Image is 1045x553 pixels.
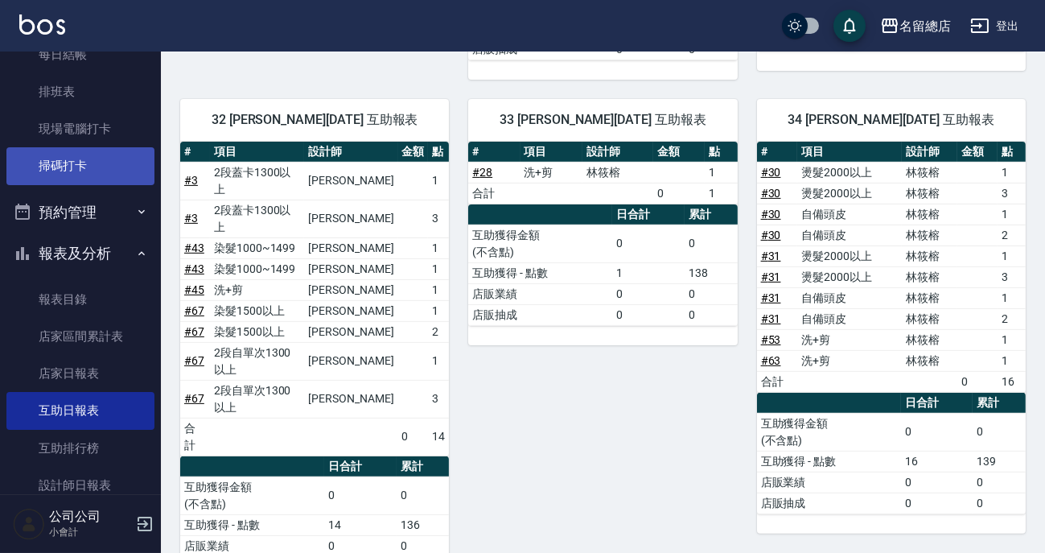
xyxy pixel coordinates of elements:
[902,287,957,308] td: 林筱榕
[210,142,304,163] th: 項目
[998,350,1026,371] td: 1
[184,212,198,225] a: #3
[757,142,1026,393] table: a dense table
[184,354,204,367] a: #67
[180,477,324,514] td: 互助獲得金額 (不含點)
[705,142,738,163] th: 點
[761,354,781,367] a: #63
[902,162,957,183] td: 林筱榕
[797,350,902,371] td: 洗+剪
[210,279,304,300] td: 洗+剪
[761,312,781,325] a: #31
[957,142,998,163] th: 金額
[210,237,304,258] td: 染髮1000~1499
[685,225,738,262] td: 0
[998,371,1026,392] td: 16
[612,283,685,304] td: 0
[468,283,612,304] td: 店販業績
[468,204,737,326] table: a dense table
[428,162,449,200] td: 1
[901,472,973,493] td: 0
[902,204,957,225] td: 林筱榕
[19,14,65,35] img: Logo
[757,142,797,163] th: #
[761,250,781,262] a: #31
[973,393,1026,414] th: 累計
[180,142,210,163] th: #
[210,380,304,418] td: 2段自單次1300以上
[761,333,781,346] a: #53
[428,342,449,380] td: 1
[761,270,781,283] a: #31
[902,266,957,287] td: 林筱榕
[901,413,973,451] td: 0
[210,321,304,342] td: 染髮1500以上
[6,355,154,392] a: 店家日報表
[797,204,902,225] td: 自備頭皮
[998,204,1026,225] td: 1
[324,456,397,477] th: 日合計
[184,262,204,275] a: #43
[304,279,397,300] td: [PERSON_NAME]
[797,142,902,163] th: 項目
[797,246,902,266] td: 燙髮2000以上
[6,192,154,233] button: 預約管理
[761,291,781,304] a: #31
[49,509,131,525] h5: 公司公司
[6,36,154,73] a: 每日結帳
[973,493,1026,514] td: 0
[973,413,1026,451] td: 0
[685,204,738,225] th: 累計
[304,321,397,342] td: [PERSON_NAME]
[757,371,797,392] td: 合計
[428,380,449,418] td: 3
[797,225,902,246] td: 自備頭皮
[210,258,304,279] td: 染髮1000~1499
[899,16,951,36] div: 名留總店
[428,279,449,300] td: 1
[582,162,653,183] td: 林筱榕
[397,514,450,535] td: 136
[797,329,902,350] td: 洗+剪
[833,10,866,42] button: save
[304,300,397,321] td: [PERSON_NAME]
[6,73,154,110] a: 排班表
[398,142,429,163] th: 金額
[653,183,705,204] td: 0
[397,477,450,514] td: 0
[761,187,781,200] a: #30
[6,233,154,274] button: 報表及分析
[757,393,1026,514] table: a dense table
[761,166,781,179] a: #30
[49,525,131,539] p: 小會計
[612,262,685,283] td: 1
[797,308,902,329] td: 自備頭皮
[468,262,612,283] td: 互助獲得 - 點數
[210,300,304,321] td: 染髮1500以上
[957,371,998,392] td: 0
[184,241,204,254] a: #43
[964,11,1026,41] button: 登出
[902,308,957,329] td: 林筱榕
[998,329,1026,350] td: 1
[304,200,397,237] td: [PERSON_NAME]
[998,287,1026,308] td: 1
[428,321,449,342] td: 2
[428,300,449,321] td: 1
[902,246,957,266] td: 林筱榕
[184,174,198,187] a: #3
[874,10,957,43] button: 名留總店
[902,329,957,350] td: 林筱榕
[468,183,520,204] td: 合計
[998,183,1026,204] td: 3
[304,142,397,163] th: 設計師
[180,142,449,456] table: a dense table
[304,380,397,418] td: [PERSON_NAME]
[973,472,1026,493] td: 0
[797,183,902,204] td: 燙髮2000以上
[776,112,1006,128] span: 34 [PERSON_NAME][DATE] 互助報表
[210,200,304,237] td: 2段蓋卡1300以上
[180,514,324,535] td: 互助獲得 - 點數
[304,162,397,200] td: [PERSON_NAME]
[612,204,685,225] th: 日合計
